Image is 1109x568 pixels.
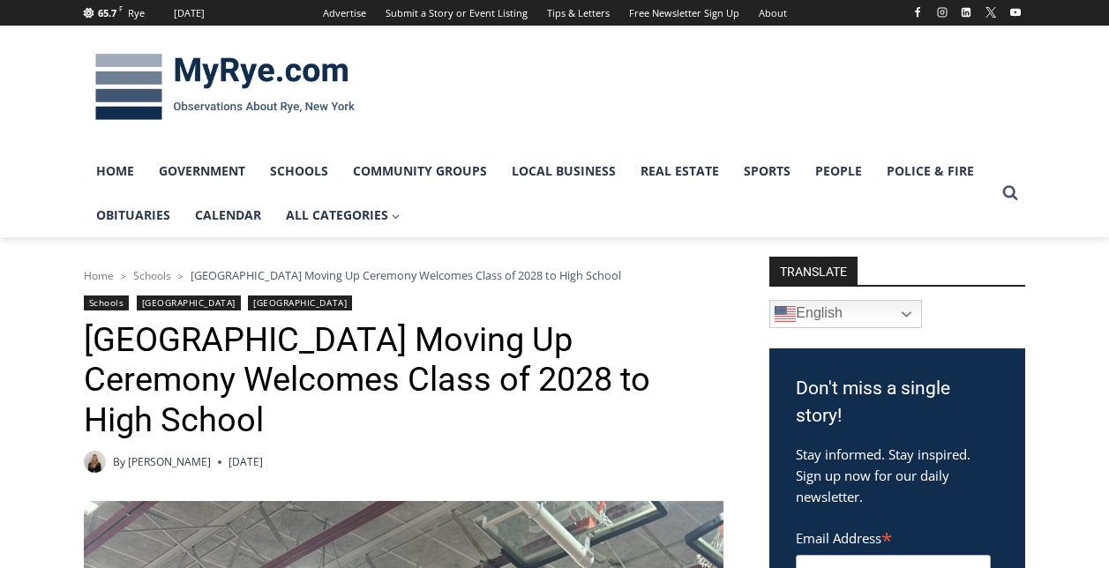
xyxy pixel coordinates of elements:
[98,6,116,19] span: 65.7
[731,149,803,193] a: Sports
[274,193,413,237] a: All Categories
[796,520,991,552] label: Email Address
[955,2,977,23] a: Linkedin
[84,451,106,473] img: Stella Shafer, MyRye.com
[932,2,953,23] a: Instagram
[84,149,146,193] a: Home
[907,2,928,23] a: Facebook
[994,177,1026,209] button: View Search Form
[191,267,621,283] span: [GEOGRAPHIC_DATA] Moving Up Ceremony Welcomes Class of 2028 to High School
[84,451,106,473] a: Author image
[84,266,723,284] nav: Breadcrumbs
[183,193,274,237] a: Calendar
[796,375,999,430] h3: Don't miss a single story!
[258,149,341,193] a: Schools
[146,149,258,193] a: Government
[769,300,922,328] a: English
[84,41,366,133] img: MyRye.com
[133,268,171,283] a: Schools
[119,4,123,13] span: F
[286,206,401,225] span: All Categories
[769,257,858,285] strong: TRANSLATE
[121,270,126,282] span: >
[84,193,183,237] a: Obituaries
[796,444,999,507] p: Stay informed. Stay inspired. Sign up now for our daily newsletter.
[1005,2,1026,23] a: YouTube
[113,453,125,470] span: By
[128,5,145,21] div: Rye
[84,320,723,441] h1: [GEOGRAPHIC_DATA] Moving Up Ceremony Welcomes Class of 2028 to High School
[84,295,130,310] a: Schools
[499,149,628,193] a: Local Business
[137,295,241,310] a: [GEOGRAPHIC_DATA]
[84,268,114,283] a: Home
[84,149,994,238] nav: Primary Navigation
[628,149,731,193] a: Real Estate
[341,149,499,193] a: Community Groups
[980,2,1001,23] a: X
[174,5,205,21] div: [DATE]
[775,303,796,325] img: en
[128,454,211,469] a: [PERSON_NAME]
[248,295,352,310] a: [GEOGRAPHIC_DATA]
[874,149,986,193] a: Police & Fire
[178,270,184,282] span: >
[229,453,263,470] time: [DATE]
[803,149,874,193] a: People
